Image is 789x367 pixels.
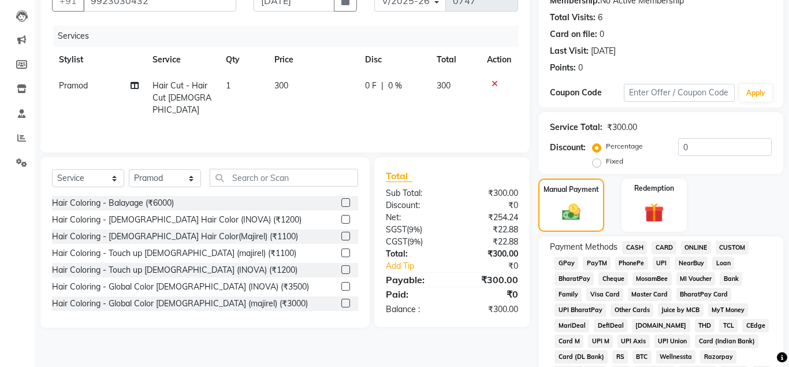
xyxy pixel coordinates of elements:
span: 0 % [388,80,402,92]
span: PayTM [583,257,611,270]
span: SGST [386,224,407,235]
div: Hair Coloring - Global Color [DEMOGRAPHIC_DATA] (majirel) (₹3000) [52,298,308,310]
div: ( ) [377,236,452,248]
span: MI Voucher [676,272,716,286]
div: ₹300.00 [452,187,527,199]
span: Master Card [628,288,672,301]
div: Hair Coloring - Touch up [DEMOGRAPHIC_DATA] (majirel) (₹1100) [52,247,296,260]
div: 0 [600,28,604,40]
div: ( ) [377,224,452,236]
span: BharatPay [554,272,594,286]
span: 9% [409,225,420,234]
span: Pramod [59,80,88,91]
span: UPI Union [654,335,691,348]
div: Hair Coloring - Balayage (₹6000) [52,197,174,209]
div: ₹0 [464,260,527,272]
div: Paid: [377,287,452,301]
span: UPI Axis [617,335,650,348]
div: Payable: [377,273,452,287]
span: CUSTOM [716,241,749,254]
span: CARD [652,241,676,254]
div: Hair Coloring - Global Color [DEMOGRAPHIC_DATA] (INOVA) (₹3500) [52,281,309,293]
div: Card on file: [550,28,597,40]
th: Qty [219,47,267,73]
span: MosamBee [632,272,672,286]
div: Discount: [377,199,452,212]
span: GPay [554,257,578,270]
span: Card (DL Bank) [554,350,608,364]
span: Family [554,288,582,301]
span: Juice by MCB [658,303,704,317]
div: Net: [377,212,452,224]
th: Service [146,47,219,73]
span: Other Cards [611,303,653,317]
div: ₹300.00 [452,303,527,316]
span: Loan [712,257,734,270]
span: DefiDeal [594,319,627,332]
span: BTC [632,350,652,364]
label: Redemption [634,183,674,194]
span: Visa Card [586,288,623,301]
span: | [381,80,384,92]
span: NearBuy [675,257,708,270]
button: Apply [739,84,772,102]
span: UPI BharatPay [554,303,606,317]
a: Add Tip [377,260,464,272]
div: Total Visits: [550,12,596,24]
div: Hair Coloring - Touch up [DEMOGRAPHIC_DATA] (INOVA) (₹1200) [52,264,297,276]
th: Stylist [52,47,146,73]
div: 6 [598,12,602,24]
div: Discount: [550,142,586,154]
span: MariDeal [554,319,589,332]
th: Action [480,47,518,73]
th: Disc [358,47,430,73]
span: MyT Money [708,303,749,317]
span: TCL [719,319,738,332]
span: Bank [720,272,742,286]
span: THD [695,319,715,332]
div: Sub Total: [377,187,452,199]
span: BharatPay Card [676,288,732,301]
span: PhonePe [615,257,648,270]
input: Search or Scan [210,169,358,187]
th: Price [267,47,358,73]
input: Enter Offer / Coupon Code [624,84,735,102]
span: RS [612,350,628,364]
div: Total: [377,248,452,260]
div: Hair Coloring - [DEMOGRAPHIC_DATA] Hair Color (INOVA) (₹1200) [52,214,302,226]
th: Total [430,47,480,73]
div: Points: [550,62,576,74]
span: 0 F [365,80,377,92]
span: Total [386,170,412,182]
label: Fixed [606,156,623,166]
img: _cash.svg [556,202,586,223]
span: UPI [653,257,671,270]
span: Card (Indian Bank) [695,335,758,348]
span: ONLINE [681,241,711,254]
span: Card M [554,335,583,348]
div: Service Total: [550,121,602,134]
div: ₹22.88 [452,224,527,236]
div: ₹300.00 [452,273,527,287]
label: Manual Payment [544,184,599,195]
div: ₹300.00 [607,121,637,134]
div: Coupon Code [550,87,624,99]
div: Last Visit: [550,45,589,57]
span: 300 [437,80,451,91]
div: ₹0 [452,199,527,212]
span: Razorpay [700,350,736,364]
div: [DATE] [591,45,616,57]
div: Balance : [377,303,452,316]
span: Payment Methods [550,241,617,253]
span: [DOMAIN_NAME] [632,319,690,332]
span: Wellnessta [656,350,696,364]
div: Services [53,25,527,47]
span: 300 [274,80,288,91]
img: _gift.svg [638,201,670,225]
div: ₹254.24 [452,212,527,224]
span: CEdge [742,319,769,332]
div: ₹22.88 [452,236,527,248]
span: 1 [226,80,230,91]
div: ₹0 [452,287,527,301]
span: 9% [410,237,420,246]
